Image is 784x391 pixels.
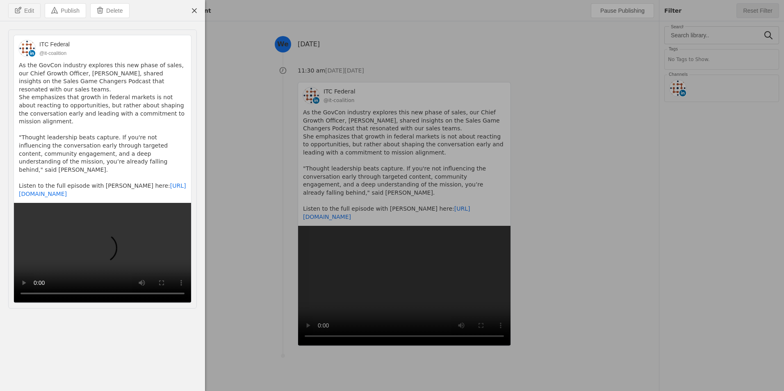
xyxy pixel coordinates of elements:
[90,3,129,18] button: Delete
[61,7,80,15] span: Publish
[8,3,41,18] button: Edit
[45,3,86,18] button: Publish
[19,61,186,198] pre: As the GovCon industry explores this new phase of sales, our Chief Growth Officer, [PERSON_NAME],...
[24,7,34,15] span: Edit
[19,182,186,197] a: [URL][DOMAIN_NAME]
[106,7,123,15] span: Delete
[19,40,35,57] img: cache
[39,50,70,57] div: @it-coalition
[39,40,70,48] div: ITC Federal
